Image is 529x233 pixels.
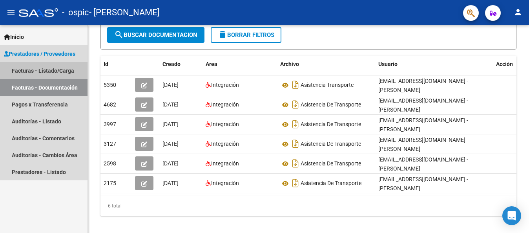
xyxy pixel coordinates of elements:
span: Integración [211,180,239,186]
mat-icon: search [114,30,124,39]
span: 3997 [104,121,116,127]
span: Usuario [378,61,398,67]
mat-icon: menu [6,7,16,17]
span: [EMAIL_ADDRESS][DOMAIN_NAME] - [PERSON_NAME] [378,156,468,172]
span: Asistencia De Transporte [301,141,361,147]
span: 5350 [104,82,116,88]
button: Borrar Filtros [211,27,281,43]
span: [DATE] [162,82,179,88]
span: [DATE] [162,101,179,108]
span: [DATE] [162,160,179,167]
span: Creado [162,61,181,67]
span: Integración [211,141,239,147]
span: 2598 [104,160,116,167]
datatable-header-cell: Id [100,56,132,73]
datatable-header-cell: Area [202,56,277,73]
span: Acción [496,61,513,67]
i: Descargar documento [290,79,301,91]
datatable-header-cell: Usuario [375,56,493,73]
span: [EMAIL_ADDRESS][DOMAIN_NAME] - [PERSON_NAME] [378,117,468,132]
span: [EMAIL_ADDRESS][DOMAIN_NAME] - [PERSON_NAME] [378,97,468,113]
span: Integración [211,101,239,108]
span: 4682 [104,101,116,108]
i: Descargar documento [290,138,301,150]
span: Asiatencia De Transporte [301,180,361,187]
span: Asistencia De Transporte [301,102,361,108]
span: [DATE] [162,121,179,127]
datatable-header-cell: Archivo [277,56,375,73]
span: Borrar Filtros [218,31,274,39]
button: Buscar Documentacion [107,27,204,43]
span: 3127 [104,141,116,147]
span: Asistencia De Transporte [301,161,361,167]
span: Prestadores / Proveedores [4,50,75,58]
div: 6 total [100,196,516,216]
span: Integración [211,121,239,127]
i: Descargar documento [290,118,301,130]
span: Inicio [4,33,24,41]
span: Area [206,61,217,67]
span: - ospic [62,4,89,21]
mat-icon: delete [218,30,227,39]
span: [EMAIL_ADDRESS][DOMAIN_NAME] - [PERSON_NAME] [378,176,468,191]
i: Descargar documento [290,98,301,111]
span: [DATE] [162,141,179,147]
span: Id [104,61,108,67]
i: Descargar documento [290,157,301,170]
span: Buscar Documentacion [114,31,197,39]
span: Asistencia Transporte [301,82,354,88]
span: Integración [211,160,239,167]
div: Open Intercom Messenger [502,206,521,225]
span: [EMAIL_ADDRESS][DOMAIN_NAME] - [PERSON_NAME] [378,137,468,152]
mat-icon: person [513,7,523,17]
span: [EMAIL_ADDRESS][DOMAIN_NAME] - [PERSON_NAME] [378,78,468,93]
span: Asistencia De Transporte [301,121,361,128]
i: Descargar documento [290,177,301,189]
span: - [PERSON_NAME] [89,4,160,21]
span: 2175 [104,180,116,186]
span: Archivo [280,61,299,67]
span: [DATE] [162,180,179,186]
span: Integración [211,82,239,88]
datatable-header-cell: Creado [159,56,202,73]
